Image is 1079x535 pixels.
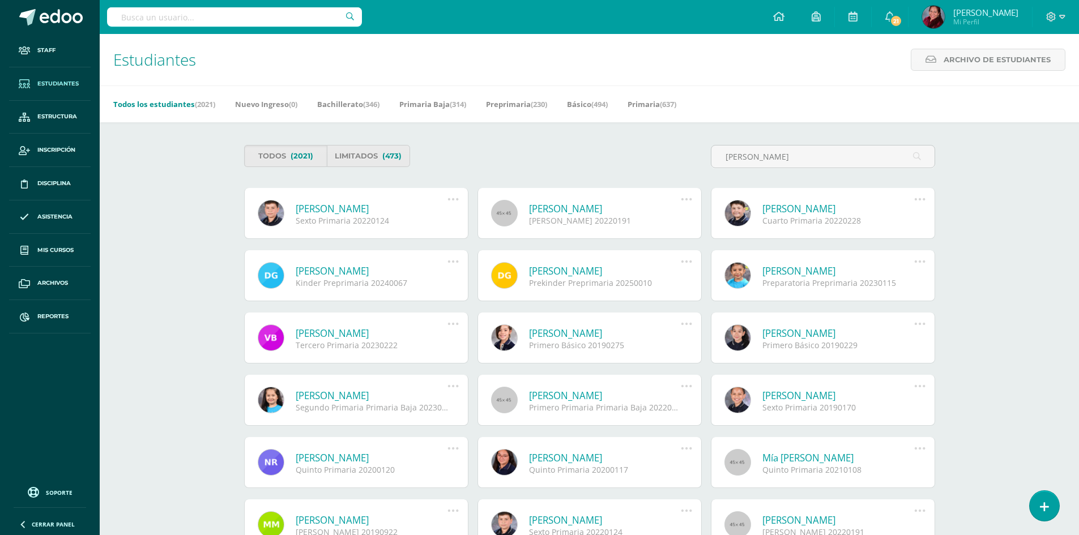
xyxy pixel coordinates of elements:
[567,95,608,113] a: Básico(494)
[529,277,681,288] div: Prekinder Preprimaria 20250010
[529,402,681,413] div: Primero Primaria Primaria Baja 20220007
[46,489,72,497] span: Soporte
[762,340,915,350] div: Primero Básico 20190229
[37,79,79,88] span: Estudiantes
[9,101,91,134] a: Estructura
[9,200,91,234] a: Asistencia
[660,99,676,109] span: (637)
[529,464,681,475] div: Quinto Primaria 20200117
[9,67,91,101] a: Estudiantes
[9,34,91,67] a: Staff
[296,264,448,277] a: [PERSON_NAME]
[762,277,915,288] div: Preparatoria Preprimaria 20230115
[9,267,91,300] a: Archivos
[363,99,379,109] span: (346)
[37,46,56,55] span: Staff
[762,513,915,527] a: [PERSON_NAME]
[762,327,915,340] a: [PERSON_NAME]
[113,95,215,113] a: Todos los estudiantes(2021)
[922,6,945,28] img: 00c1b1db20a3e38a90cfe610d2c2e2f3.png
[9,167,91,200] a: Disciplina
[296,389,448,402] a: [PERSON_NAME]
[37,112,77,121] span: Estructura
[762,215,915,226] div: Cuarto Primaria 20220228
[37,179,71,188] span: Disciplina
[113,49,196,70] span: Estudiantes
[9,234,91,267] a: Mis cursos
[399,95,466,113] a: Primaria Baja(314)
[529,264,681,277] a: [PERSON_NAME]
[296,327,448,340] a: [PERSON_NAME]
[296,215,448,226] div: Sexto Primaria 20220124
[296,451,448,464] a: [PERSON_NAME]
[37,145,75,155] span: Inscripción
[296,513,448,527] a: [PERSON_NAME]
[486,95,547,113] a: Preprimaria(230)
[296,277,448,288] div: Kinder Preprimaria 20240067
[296,464,448,475] div: Quinto Primaria 20200120
[195,99,215,109] span: (2021)
[317,95,379,113] a: Bachillerato(346)
[450,99,466,109] span: (314)
[762,464,915,475] div: Quinto Primaria 20210108
[529,202,681,215] a: [PERSON_NAME]
[327,145,410,167] a: Limitados(473)
[762,202,915,215] a: [PERSON_NAME]
[762,264,915,277] a: [PERSON_NAME]
[296,340,448,350] div: Tercero Primaria 20230222
[890,15,902,27] span: 21
[762,389,915,402] a: [PERSON_NAME]
[529,340,681,350] div: Primero Básico 20190275
[289,99,297,109] span: (0)
[235,95,297,113] a: Nuevo Ingreso(0)
[944,49,1051,70] span: Archivo de Estudiantes
[382,145,402,166] span: (473)
[531,99,547,109] span: (230)
[296,402,448,413] div: Segundo Primaria Primaria Baja 20230261
[711,145,935,168] input: Busca al estudiante aquí...
[9,134,91,167] a: Inscripción
[37,279,68,288] span: Archivos
[911,49,1065,71] a: Archivo de Estudiantes
[9,300,91,333] a: Reportes
[953,7,1018,18] span: [PERSON_NAME]
[244,145,327,167] a: Todos(2021)
[529,215,681,226] div: [PERSON_NAME] 20220191
[591,99,608,109] span: (494)
[14,484,86,499] a: Soporte
[529,389,681,402] a: [PERSON_NAME]
[762,402,915,413] div: Sexto Primaria 20190170
[953,17,1018,27] span: Mi Perfil
[762,451,915,464] a: Mía [PERSON_NAME]
[529,451,681,464] a: [PERSON_NAME]
[107,7,362,27] input: Busca un usuario...
[37,312,69,321] span: Reportes
[296,202,448,215] a: [PERSON_NAME]
[291,145,313,166] span: (2021)
[628,95,676,113] a: Primaria(637)
[529,327,681,340] a: [PERSON_NAME]
[37,246,74,255] span: Mis cursos
[37,212,72,221] span: Asistencia
[32,520,75,528] span: Cerrar panel
[529,513,681,527] a: [PERSON_NAME]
